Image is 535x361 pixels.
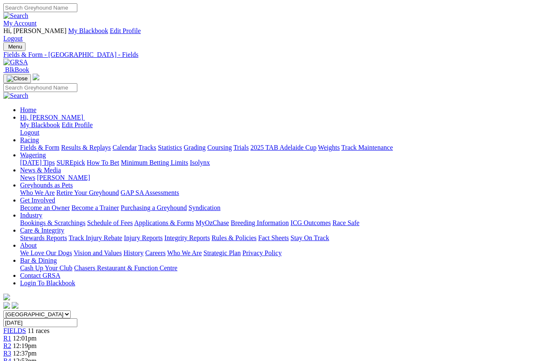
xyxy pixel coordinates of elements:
[74,264,177,271] a: Chasers Restaurant & Function Centre
[3,3,77,12] input: Search
[3,42,25,51] button: Toggle navigation
[20,121,60,128] a: My Blackbook
[3,20,37,27] a: My Account
[20,219,532,227] div: Industry
[211,234,257,241] a: Rules & Policies
[184,144,206,151] a: Grading
[290,234,329,241] a: Stay On Track
[242,249,282,256] a: Privacy Policy
[158,144,182,151] a: Statistics
[20,189,55,196] a: Who We Are
[196,219,229,226] a: MyOzChase
[318,144,340,151] a: Weights
[3,66,29,73] a: BlkBook
[121,204,187,211] a: Purchasing a Greyhound
[13,350,37,357] span: 12:37pm
[20,279,75,287] a: Login To Blackbook
[13,342,37,349] span: 12:19pm
[20,174,35,181] a: News
[110,27,141,34] a: Edit Profile
[3,335,11,342] span: R1
[28,327,49,334] span: 11 races
[20,242,37,249] a: About
[7,75,28,82] img: Close
[167,249,202,256] a: Who We Are
[20,166,61,174] a: News & Media
[20,174,532,182] div: News & Media
[62,121,93,128] a: Edit Profile
[3,302,10,309] img: facebook.svg
[20,219,85,226] a: Bookings & Scratchings
[20,212,42,219] a: Industry
[3,74,31,83] button: Toggle navigation
[20,264,532,272] div: Bar & Dining
[204,249,241,256] a: Strategic Plan
[20,234,67,241] a: Stewards Reports
[56,189,119,196] a: Retire Your Greyhound
[3,327,26,334] a: FIELDS
[190,159,210,166] a: Isolynx
[20,159,55,166] a: [DATE] Tips
[20,129,39,136] a: Logout
[124,234,163,241] a: Injury Reports
[71,204,119,211] a: Become a Trainer
[3,92,28,100] img: Search
[3,27,66,34] span: Hi, [PERSON_NAME]
[258,234,289,241] a: Fact Sheets
[112,144,137,151] a: Calendar
[20,249,532,257] div: About
[20,264,72,271] a: Cash Up Your Club
[20,121,532,136] div: Hi, [PERSON_NAME]
[332,219,359,226] a: Race Safe
[5,66,29,73] span: BlkBook
[20,257,57,264] a: Bar & Dining
[20,159,532,166] div: Wagering
[20,106,36,113] a: Home
[74,249,122,256] a: Vision and Values
[233,144,249,151] a: Trials
[164,234,210,241] a: Integrity Reports
[20,204,532,212] div: Get Involved
[3,83,77,92] input: Search
[20,189,532,197] div: Greyhounds as Pets
[8,44,22,50] span: Menu
[290,219,331,226] a: ICG Outcomes
[20,197,55,204] a: Get Involved
[12,302,18,309] img: twitter.svg
[3,35,23,42] a: Logout
[87,159,120,166] a: How To Bet
[33,74,39,80] img: logo-grsa-white.png
[189,204,220,211] a: Syndication
[3,342,11,349] a: R2
[121,159,188,166] a: Minimum Betting Limits
[3,12,28,20] img: Search
[20,114,83,121] span: Hi, [PERSON_NAME]
[134,219,194,226] a: Applications & Forms
[123,249,143,256] a: History
[61,144,111,151] a: Results & Replays
[138,144,156,151] a: Tracks
[231,219,289,226] a: Breeding Information
[121,189,179,196] a: GAP SA Assessments
[68,27,108,34] a: My Blackbook
[207,144,232,151] a: Coursing
[3,350,11,357] span: R3
[145,249,166,256] a: Careers
[20,234,532,242] div: Care & Integrity
[56,159,85,166] a: SUREpick
[3,27,532,42] div: My Account
[3,51,532,59] div: Fields & Form - [GEOGRAPHIC_DATA] - Fields
[250,144,316,151] a: 2025 TAB Adelaide Cup
[20,136,39,143] a: Racing
[20,182,73,189] a: Greyhounds as Pets
[3,59,28,66] img: GRSA
[20,151,46,159] a: Wagering
[20,227,64,234] a: Care & Integrity
[341,144,393,151] a: Track Maintenance
[3,318,77,327] input: Select date
[20,144,59,151] a: Fields & Form
[69,234,122,241] a: Track Injury Rebate
[20,249,72,256] a: We Love Our Dogs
